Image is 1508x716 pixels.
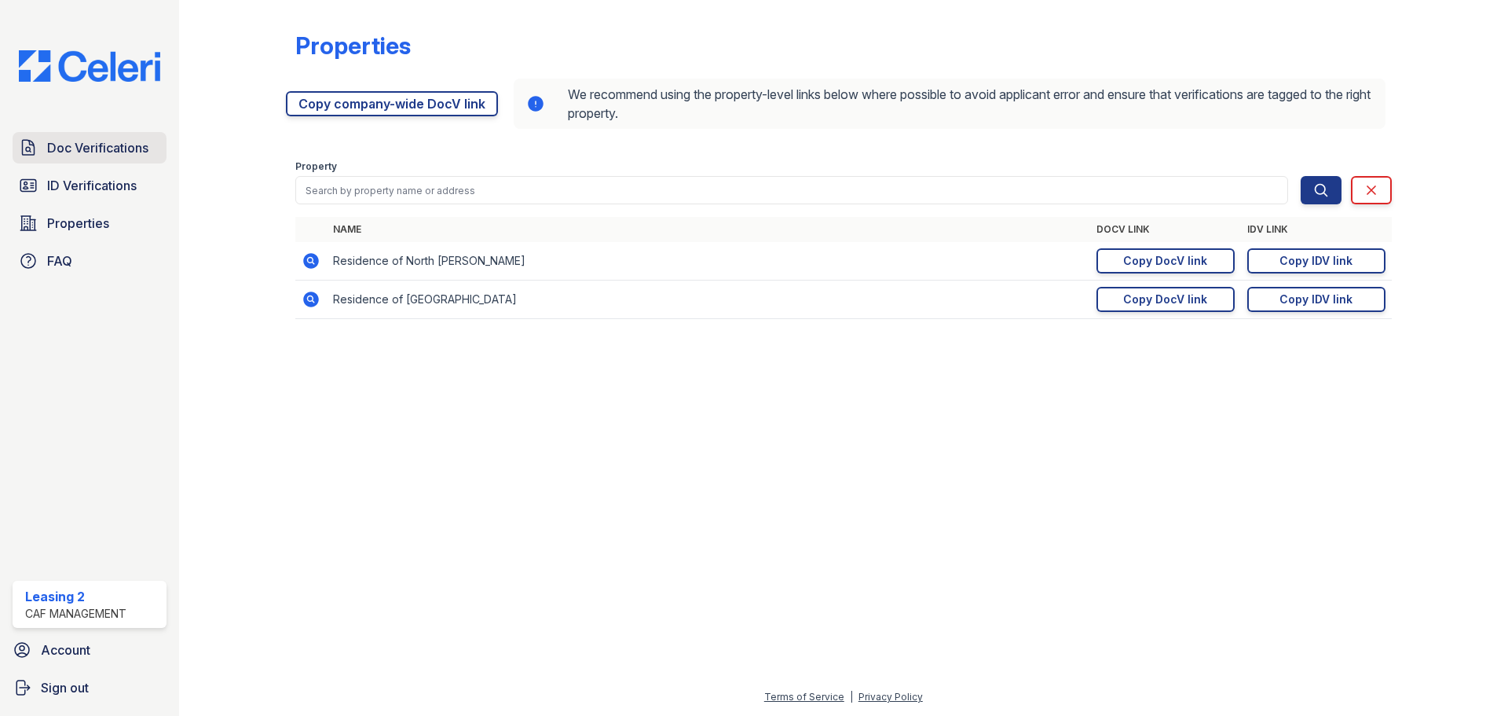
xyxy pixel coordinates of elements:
a: Sign out [6,672,173,703]
a: FAQ [13,245,167,277]
a: Copy DocV link [1096,287,1235,312]
td: Residence of [GEOGRAPHIC_DATA] [327,281,1090,319]
a: Doc Verifications [13,132,167,163]
input: Search by property name or address [295,176,1288,204]
div: | [850,691,853,703]
a: Properties [13,207,167,239]
a: Privacy Policy [858,691,923,703]
span: Sign out [41,678,89,697]
label: Property [295,160,337,173]
th: Name [327,217,1090,242]
a: Terms of Service [764,691,844,703]
a: ID Verifications [13,170,167,201]
div: Copy IDV link [1279,292,1352,307]
a: Copy IDV link [1247,248,1385,274]
span: ID Verifications [47,176,137,195]
th: IDV Link [1241,217,1392,242]
a: Account [6,634,173,666]
div: Copy DocV link [1123,253,1207,269]
img: CE_Logo_Blue-a8612792a0a2168367f1c8372b55b34899dd931a85d93a1a3d3e32e68fde9ad4.png [6,50,173,82]
th: DocV Link [1090,217,1241,242]
span: Doc Verifications [47,138,148,157]
span: Properties [47,214,109,233]
a: Copy IDV link [1247,287,1385,312]
td: Residence of North [PERSON_NAME] [327,242,1090,281]
span: FAQ [47,252,72,270]
a: Copy company-wide DocV link [286,91,498,116]
div: Properties [295,31,411,60]
a: Copy DocV link [1096,248,1235,274]
div: Leasing 2 [25,587,126,606]
div: Copy IDV link [1279,253,1352,269]
div: Copy DocV link [1123,292,1207,307]
div: We recommend using the property-level links below where possible to avoid applicant error and ens... [514,79,1385,129]
div: CAF Management [25,606,126,622]
span: Account [41,641,90,659]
